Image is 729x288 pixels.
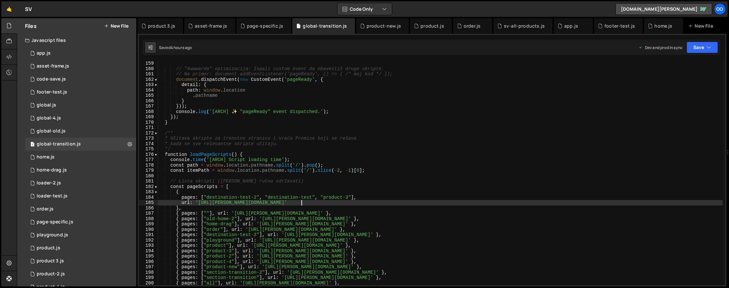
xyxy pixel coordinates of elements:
[25,216,136,229] div: 14248/37746.js
[25,22,37,30] h2: Files
[139,77,158,82] div: 162
[139,232,158,238] div: 191
[139,238,158,243] div: 192
[195,23,227,29] div: asset-frame.js
[25,112,136,125] div: 14248/38116.js
[37,245,60,251] div: product.js
[139,281,158,286] div: 200
[1,1,17,17] a: 🤙
[37,76,66,82] div: code-save.js
[139,88,158,93] div: 164
[139,254,158,259] div: 195
[17,34,136,47] div: Javascript files
[139,114,158,120] div: 169
[504,23,545,29] div: sv-all-products.js
[171,45,192,50] div: 4 hours ago
[337,3,392,15] button: Code Only
[139,173,158,179] div: 180
[25,229,136,242] div: 14248/36733.js
[37,102,56,108] div: global.js
[37,271,65,277] div: product-2.js
[25,203,136,216] div: 14248/41299.js
[564,23,578,29] div: app.js
[37,141,81,147] div: global-transition.js
[25,242,136,255] div: 14248/37029.js
[25,190,136,203] div: 14248/42454.js
[139,270,158,275] div: 198
[139,131,158,136] div: 172
[688,23,715,29] div: New File
[139,259,158,265] div: 196
[37,180,61,186] div: loader-2.js
[37,219,73,225] div: page-specific.js
[139,211,158,216] div: 187
[139,66,158,72] div: 160
[139,93,158,98] div: 165
[139,200,158,206] div: 185
[139,168,158,173] div: 179
[654,23,672,29] div: home.js
[139,104,158,109] div: 167
[25,177,136,190] div: 14248/42526.js
[25,164,136,177] div: 14248/40457.js
[30,142,34,147] span: 1
[159,45,192,50] div: Saved
[139,275,158,281] div: 199
[25,99,136,112] div: 14248/37799.js
[25,60,136,73] div: 14248/44943.js
[367,23,401,29] div: product-new.js
[37,258,64,264] div: product 3.js
[139,120,158,125] div: 170
[139,82,158,88] div: 163
[303,23,347,29] div: global-transition.js
[104,23,128,29] button: New File
[604,23,635,29] div: footer-test.js
[247,23,284,29] div: page-specific.js
[25,47,136,60] div: 14248/38152.js
[615,3,712,15] a: [DOMAIN_NAME][PERSON_NAME]
[139,163,158,168] div: 178
[37,89,67,95] div: footer-test.js
[37,206,54,212] div: order.js
[139,141,158,147] div: 174
[139,243,158,248] div: 193
[37,50,51,56] div: app.js
[139,71,158,77] div: 161
[139,189,158,195] div: 183
[139,195,158,200] div: 184
[139,206,158,211] div: 186
[25,73,136,86] div: 14248/38021.js
[139,179,158,184] div: 181
[139,136,158,141] div: 173
[420,23,444,29] div: product.js
[139,248,158,254] div: 194
[139,61,158,66] div: 159
[37,167,67,173] div: home-drag.js
[638,45,683,50] div: Dev and prod in sync
[25,5,32,13] div: SV
[37,63,69,69] div: asset-frame.js
[25,86,136,99] div: 14248/44462.js
[25,138,136,151] div: 14248/41685.js
[139,152,158,157] div: 176
[139,98,158,104] div: 166
[37,154,55,160] div: home.js
[139,125,158,131] div: 171
[139,146,158,152] div: 175
[25,151,136,164] div: 14248/38890.js
[139,264,158,270] div: 197
[139,227,158,232] div: 190
[25,268,136,281] div: 14248/37103.js
[139,109,158,115] div: 168
[37,128,66,134] div: global-old.js
[139,221,158,227] div: 189
[464,23,480,29] div: order.js
[25,125,136,138] div: 14248/37414.js
[139,216,158,222] div: 188
[139,184,158,190] div: 182
[139,157,158,163] div: 177
[714,3,726,15] a: go
[148,23,175,29] div: product 3.js
[686,42,718,53] button: Save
